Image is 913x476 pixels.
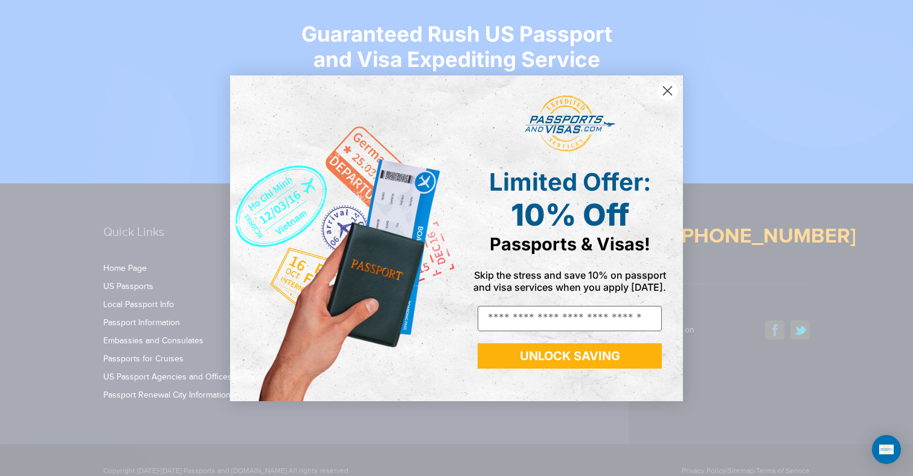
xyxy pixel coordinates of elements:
[473,269,666,293] span: Skip the stress and save 10% on passport and visa services when you apply [DATE].
[525,95,615,152] img: passports and visas
[489,167,651,197] span: Limited Offer:
[230,75,456,401] img: de9cda0d-0715-46ca-9a25-073762a91ba7.png
[511,197,629,233] span: 10% Off
[490,233,650,255] span: Passports & Visas!
[872,435,901,464] div: Open Intercom Messenger
[478,343,662,369] button: UNLOCK SAVING
[657,80,678,101] button: Close dialog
